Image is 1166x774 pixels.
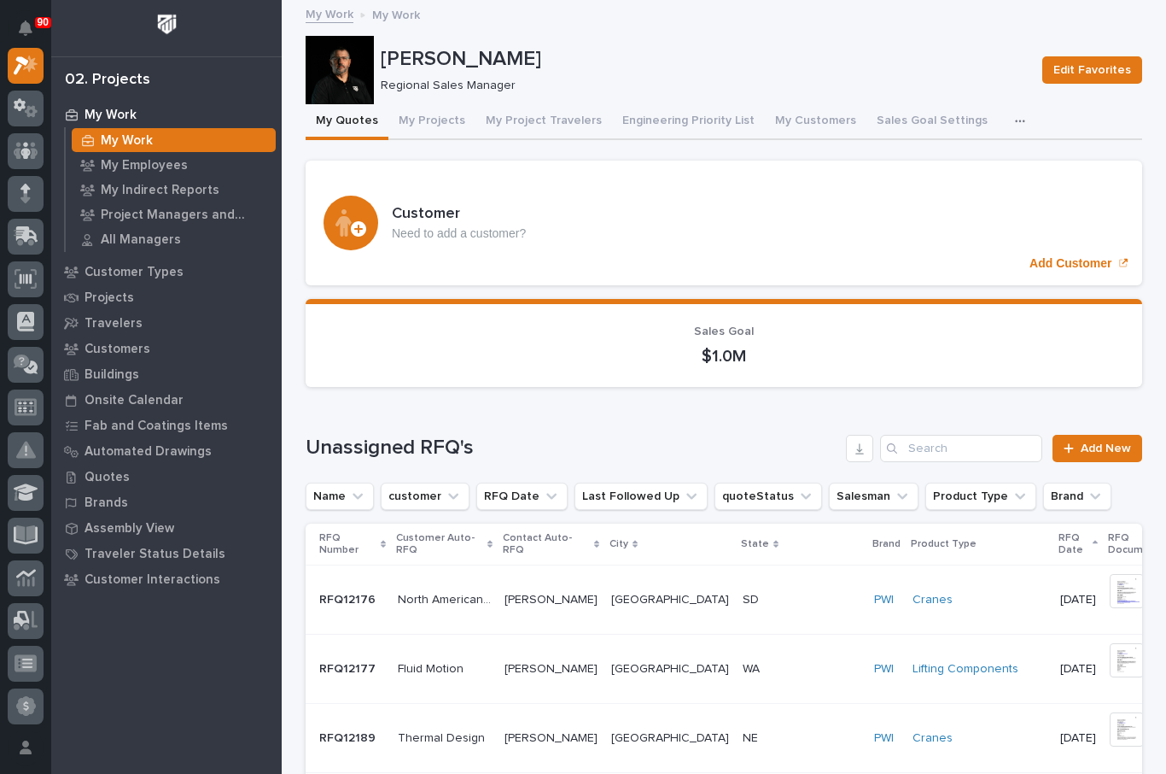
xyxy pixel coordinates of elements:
[612,104,765,140] button: Engineering Priority List
[66,178,282,202] a: My Indirect Reports
[1060,593,1096,607] p: [DATE]
[574,483,708,510] button: Last Followed Up
[1052,435,1142,462] a: Add New
[1060,662,1096,677] p: [DATE]
[880,435,1042,462] input: Search
[765,104,866,140] button: My Customers
[51,361,282,387] a: Buildings
[66,202,282,226] a: Project Managers and Engineers
[912,593,953,607] a: Cranes
[85,419,228,434] p: Fab and Coatings Items
[306,436,839,460] h1: Unassigned RFQ's
[874,593,894,607] a: PWI
[1060,731,1096,746] p: [DATE]
[65,71,150,90] div: 02. Projects
[51,438,282,464] a: Automated Drawings
[306,3,353,23] a: My Work
[476,483,568,510] button: RFQ Date
[872,535,901,554] p: Brand
[611,659,732,677] p: [GEOGRAPHIC_DATA]
[714,483,822,510] button: quoteStatus
[398,589,494,607] p: North American Truck & Trailer, Inc.
[1053,60,1131,80] span: Edit Favorites
[85,521,174,537] p: Assembly View
[1081,443,1131,454] span: Add New
[1058,529,1088,560] p: RFQ Date
[1108,529,1160,560] p: RFQ Document
[372,4,420,23] p: My Work
[66,227,282,251] a: All Managers
[101,133,153,149] p: My Work
[85,495,128,511] p: Brands
[319,589,379,607] p: RFQ12176
[381,47,1029,72] p: [PERSON_NAME]
[51,102,282,127] a: My Work
[85,108,137,123] p: My Work
[66,153,282,177] a: My Employees
[1043,483,1111,510] button: Brand
[101,158,188,173] p: My Employees
[381,79,1022,93] p: Regional Sales Manager
[51,515,282,541] a: Assembly View
[829,483,918,510] button: Salesman
[51,464,282,490] a: Quotes
[101,183,219,198] p: My Indirect Reports
[306,161,1142,285] a: Add Customer
[38,16,49,28] p: 90
[743,659,763,677] p: WA
[85,367,139,383] p: Buildings
[504,589,601,607] p: William Rush
[911,535,977,554] p: Product Type
[504,728,601,746] p: [PERSON_NAME]
[503,529,590,560] p: Contact Auto-RFQ
[306,483,374,510] button: Name
[912,731,953,746] a: Cranes
[611,589,732,607] p: [GEOGRAPHIC_DATA]
[51,541,282,566] a: Traveler Status Details
[306,104,388,140] button: My Quotes
[85,393,184,408] p: Onsite Calendar
[101,208,269,223] p: Project Managers and Engineers
[85,316,143,331] p: Travelers
[151,9,183,40] img: Workspace Logo
[743,728,761,746] p: NE
[743,589,762,607] p: SD
[398,659,467,677] p: Fluid Motion
[51,566,282,592] a: Customer Interactions
[51,413,282,438] a: Fab and Coatings Items
[85,290,134,306] p: Projects
[874,662,894,677] a: PWI
[396,529,483,560] p: Customer Auto-RFQ
[611,728,732,746] p: [GEOGRAPHIC_DATA]
[874,731,894,746] a: PWI
[381,483,469,510] button: customer
[392,205,526,224] h3: Customer
[8,10,44,46] button: Notifications
[51,387,282,413] a: Onsite Calendar
[85,572,220,588] p: Customer Interactions
[66,128,282,152] a: My Work
[319,728,379,746] p: RFQ12189
[741,535,769,554] p: State
[392,226,526,241] p: Need to add a customer?
[51,490,282,515] a: Brands
[319,659,379,677] p: RFQ12177
[51,310,282,336] a: Travelers
[912,662,1018,677] a: Lifting Components
[925,483,1036,510] button: Product Type
[21,21,44,48] div: Notifications90
[85,470,130,485] p: Quotes
[51,284,282,310] a: Projects
[85,265,184,280] p: Customer Types
[866,104,998,140] button: Sales Goal Settings
[85,547,225,562] p: Traveler Status Details
[319,529,376,560] p: RFQ Number
[101,232,181,248] p: All Managers
[1042,56,1142,84] button: Edit Favorites
[475,104,612,140] button: My Project Travelers
[694,325,754,337] span: Sales Goal
[85,444,212,460] p: Automated Drawings
[504,659,601,677] p: [PERSON_NAME]
[85,342,150,357] p: Customers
